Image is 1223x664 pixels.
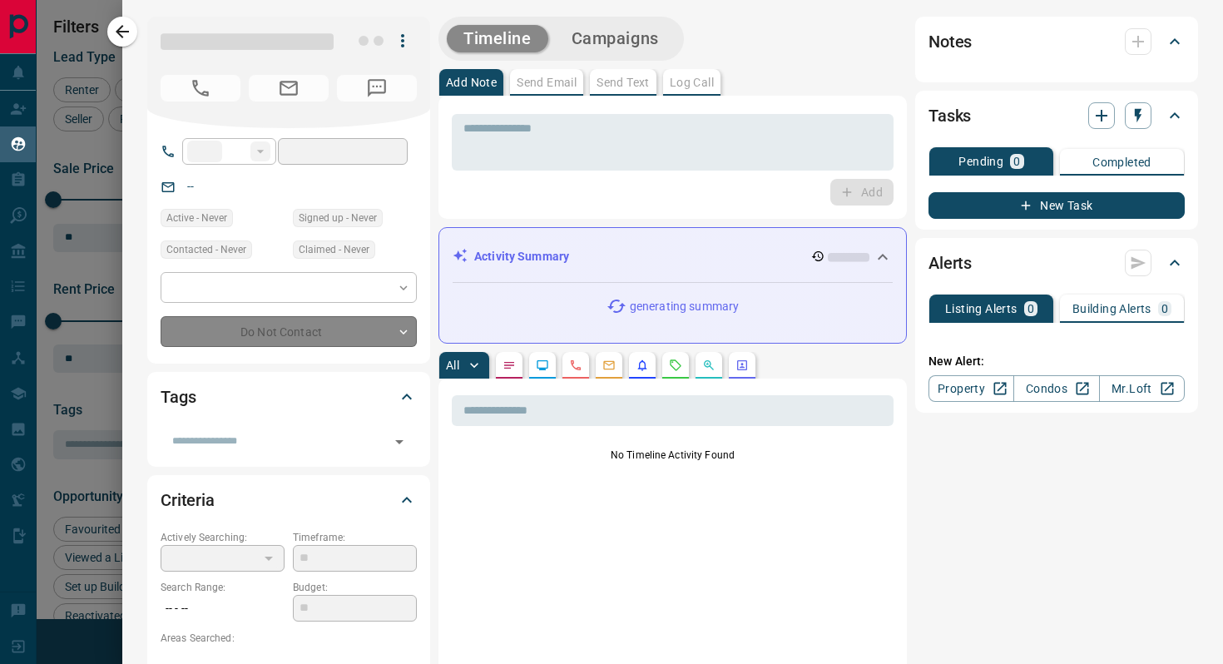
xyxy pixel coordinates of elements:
[536,359,549,372] svg: Lead Browsing Activity
[293,580,417,595] p: Budget:
[928,353,1185,370] p: New Alert:
[161,595,285,622] p: -- - --
[735,359,749,372] svg: Agent Actions
[928,375,1014,402] a: Property
[636,359,649,372] svg: Listing Alerts
[555,25,676,52] button: Campaigns
[1027,303,1034,315] p: 0
[388,430,411,453] button: Open
[161,316,417,347] div: Do Not Contact
[1092,156,1151,168] p: Completed
[446,359,459,371] p: All
[958,156,1003,167] p: Pending
[928,22,1185,62] div: Notes
[161,631,417,646] p: Areas Searched:
[928,102,971,129] h2: Tasks
[1072,303,1151,315] p: Building Alerts
[1099,375,1185,402] a: Mr.Loft
[161,384,196,410] h2: Tags
[945,303,1018,315] p: Listing Alerts
[474,248,569,265] p: Activity Summary
[161,75,240,102] span: No Number
[669,359,682,372] svg: Requests
[166,210,227,226] span: Active - Never
[187,180,194,193] a: --
[299,210,377,226] span: Signed up - Never
[161,377,417,417] div: Tags
[928,192,1185,219] button: New Task
[928,243,1185,283] div: Alerts
[453,241,893,272] div: Activity Summary
[569,359,582,372] svg: Calls
[630,298,739,315] p: generating summary
[928,28,972,55] h2: Notes
[161,480,417,520] div: Criteria
[503,359,516,372] svg: Notes
[166,241,246,258] span: Contacted - Never
[702,359,715,372] svg: Opportunities
[161,580,285,595] p: Search Range:
[337,75,417,102] span: No Number
[1161,303,1168,315] p: 0
[452,448,894,463] p: No Timeline Activity Found
[161,530,285,545] p: Actively Searching:
[1013,375,1099,402] a: Condos
[928,96,1185,136] div: Tasks
[161,487,215,513] h2: Criteria
[928,250,972,276] h2: Alerts
[446,77,497,88] p: Add Note
[447,25,548,52] button: Timeline
[299,241,369,258] span: Claimed - Never
[1013,156,1020,167] p: 0
[293,530,417,545] p: Timeframe:
[249,75,329,102] span: No Email
[602,359,616,372] svg: Emails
